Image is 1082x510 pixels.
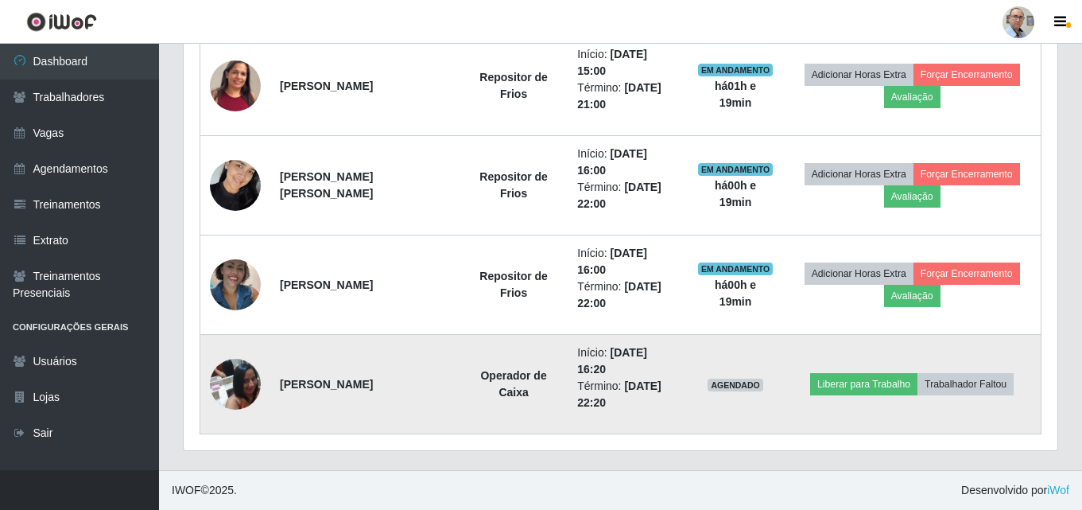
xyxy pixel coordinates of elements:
strong: [PERSON_NAME] [280,80,373,92]
button: Forçar Encerramento [913,263,1020,285]
strong: há 01 h e 19 min [715,80,756,109]
span: IWOF [172,484,201,496]
li: Início: [577,245,678,278]
strong: Repositor de Frios [479,270,548,299]
button: Adicionar Horas Extra [805,263,913,285]
button: Avaliação [884,285,940,307]
strong: Operador de Caixa [480,369,546,399]
li: Início: [577,146,678,179]
span: EM ANDAMENTO [698,263,774,275]
img: 1736860936757.jpeg [210,151,261,219]
a: iWof [1047,484,1069,496]
strong: há 00 h e 19 min [715,179,756,208]
button: Avaliação [884,86,940,108]
span: © 2025 . [172,482,237,499]
strong: há 00 h e 19 min [715,278,756,308]
img: 1716827942776.jpeg [210,350,261,418]
strong: Repositor de Frios [479,170,548,200]
img: CoreUI Logo [26,12,97,32]
button: Trabalhador Faltou [917,373,1014,395]
li: Término: [577,179,678,212]
li: Término: [577,278,678,312]
li: Início: [577,345,678,378]
img: 1750528550016.jpeg [210,251,261,318]
time: [DATE] 16:20 [577,346,647,376]
time: [DATE] 16:00 [577,247,647,276]
strong: [PERSON_NAME] [280,378,373,391]
button: Forçar Encerramento [913,64,1020,86]
button: Adicionar Horas Extra [805,163,913,185]
strong: [PERSON_NAME] [280,278,373,291]
span: EM ANDAMENTO [698,64,774,76]
time: [DATE] 15:00 [577,48,647,77]
button: Forçar Encerramento [913,163,1020,185]
button: Liberar para Trabalho [810,373,917,395]
li: Início: [577,46,678,80]
button: Avaliação [884,185,940,208]
strong: [PERSON_NAME] [PERSON_NAME] [280,170,373,200]
span: Desenvolvido por [961,482,1069,499]
span: AGENDADO [708,379,763,391]
li: Término: [577,80,678,113]
button: Adicionar Horas Extra [805,64,913,86]
span: EM ANDAMENTO [698,163,774,176]
img: 1759712024106.jpeg [210,31,261,142]
time: [DATE] 16:00 [577,147,647,177]
li: Término: [577,378,678,411]
strong: Repositor de Frios [479,71,548,100]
